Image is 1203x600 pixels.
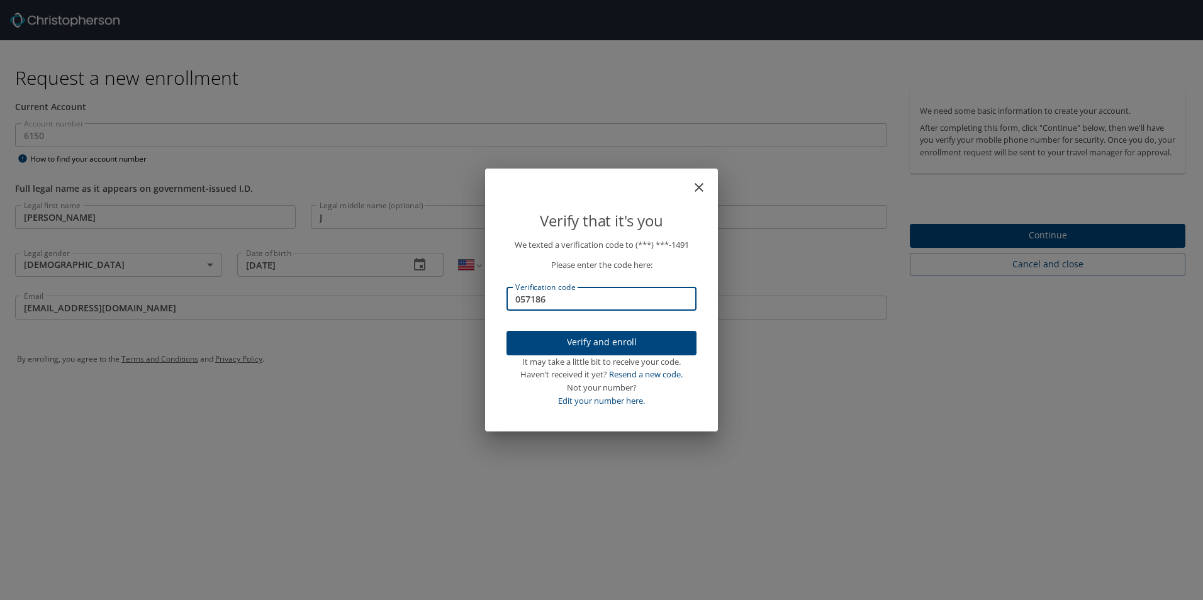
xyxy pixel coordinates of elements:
button: Verify and enroll [506,331,697,355]
p: Please enter the code here: [506,258,697,272]
p: Verify that it's you [506,209,697,233]
a: Edit your number here. [558,395,645,406]
div: It may take a little bit to receive your code. [506,355,697,369]
a: Resend a new code. [609,369,683,380]
span: Verify and enroll [517,335,686,350]
button: close [698,174,713,189]
div: Haven’t received it yet? [506,368,697,381]
div: Not your number? [506,381,697,394]
p: We texted a verification code to (***) ***- 1491 [506,238,697,252]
